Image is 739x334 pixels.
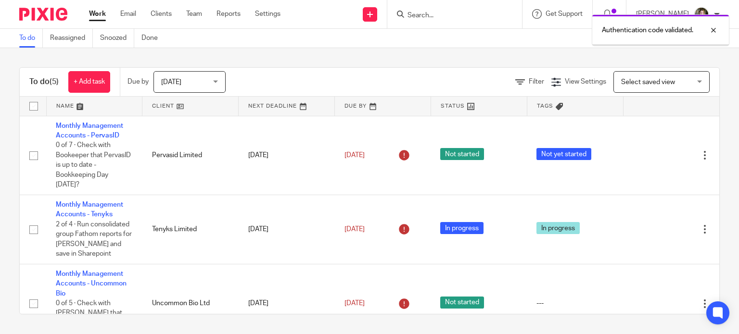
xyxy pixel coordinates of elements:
[536,148,591,160] span: Not yet started
[440,297,484,309] span: Not started
[565,78,606,85] span: View Settings
[29,77,59,87] h1: To do
[120,9,136,19] a: Email
[440,148,484,160] span: Not started
[56,221,132,258] span: 2 of 4 · Run consolidated group Fathom reports for [PERSON_NAME] and save in Sharepoint
[19,29,43,48] a: To do
[255,9,280,19] a: Settings
[694,7,709,22] img: 1530183611242%20(1).jpg
[239,195,335,264] td: [DATE]
[186,9,202,19] a: Team
[536,222,580,234] span: In progress
[19,8,67,21] img: Pixie
[142,116,239,195] td: Pervasid Limited
[142,195,239,264] td: Tenyks Limited
[68,71,110,93] a: + Add task
[344,226,365,233] span: [DATE]
[344,300,365,307] span: [DATE]
[56,271,127,297] a: Monthly Management Accounts - Uncommon Bio
[50,78,59,86] span: (5)
[50,29,93,48] a: Reassigned
[161,79,181,86] span: [DATE]
[56,123,123,139] a: Monthly Management Accounts - PervasID
[151,9,172,19] a: Clients
[602,25,693,35] p: Authentication code validated.
[239,116,335,195] td: [DATE]
[529,78,544,85] span: Filter
[621,79,675,86] span: Select saved view
[89,9,106,19] a: Work
[440,222,484,234] span: In progress
[537,103,553,109] span: Tags
[127,77,149,87] p: Due by
[141,29,165,48] a: Done
[100,29,134,48] a: Snoozed
[56,201,123,218] a: Monthly Management Accounts - Tenyks
[56,142,131,188] span: 0 of 7 · Check with Bookeeper that PervasID is up to date - Bookkeeping Day [DATE]?
[217,9,241,19] a: Reports
[344,152,365,159] span: [DATE]
[536,298,613,308] div: ---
